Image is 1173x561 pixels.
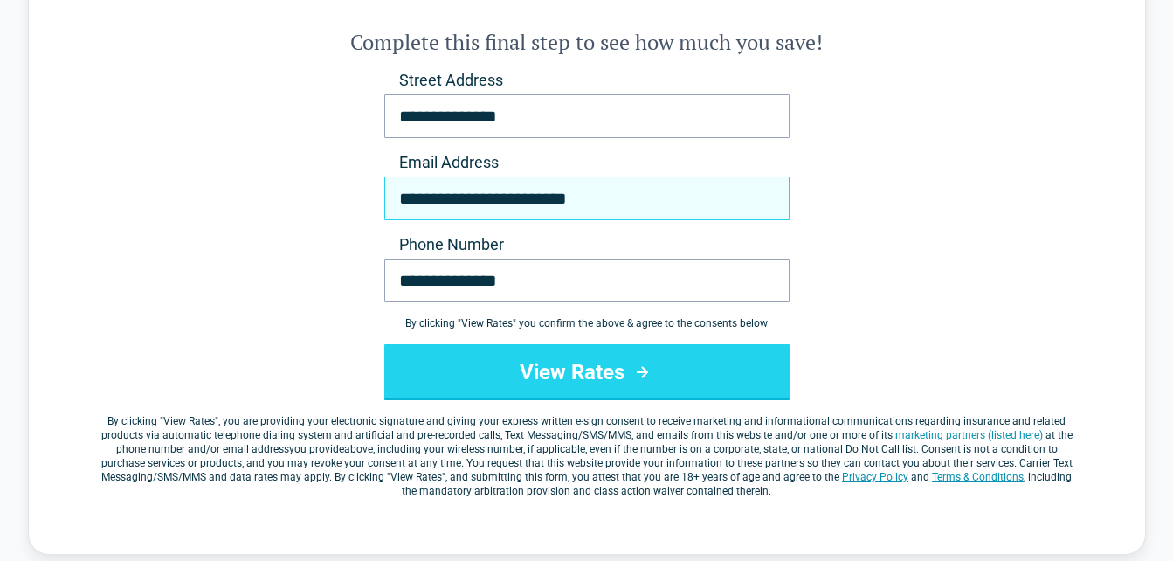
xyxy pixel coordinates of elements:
span: View Rates [163,415,215,427]
a: Terms & Conditions [932,471,1024,483]
label: Email Address [384,152,790,173]
button: View Rates [384,344,790,400]
a: marketing partners (listed here) [895,429,1043,441]
div: By clicking " View Rates " you confirm the above & agree to the consents below [384,316,790,330]
a: Privacy Policy [842,471,908,483]
label: Phone Number [384,234,790,255]
label: By clicking " ", you are providing your electronic signature and giving your express written e-si... [99,414,1075,498]
label: Street Address [384,70,790,91]
h2: Complete this final step to see how much you save! [99,28,1075,56]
